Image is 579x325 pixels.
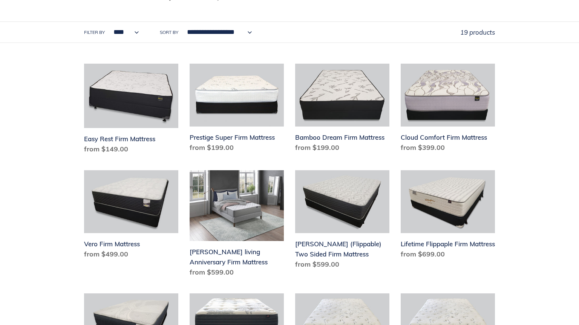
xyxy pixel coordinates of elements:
[401,170,495,262] a: Lifetime Flippaple Firm Mattress
[295,170,389,272] a: Del Ray (Flippable) Two Sided Firm Mattress
[295,64,389,156] a: Bamboo Dream Firm Mattress
[460,28,495,36] span: 19 products
[190,64,284,156] a: Prestige Super Firm Mattress
[84,170,178,262] a: Vero Firm Mattress
[160,29,178,36] label: Sort by
[401,64,495,156] a: Cloud Comfort Firm Mattress
[84,29,105,36] label: Filter by
[84,64,178,157] a: Easy Rest Firm Mattress
[190,170,284,280] a: Scott living Anniversary Firm Mattress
